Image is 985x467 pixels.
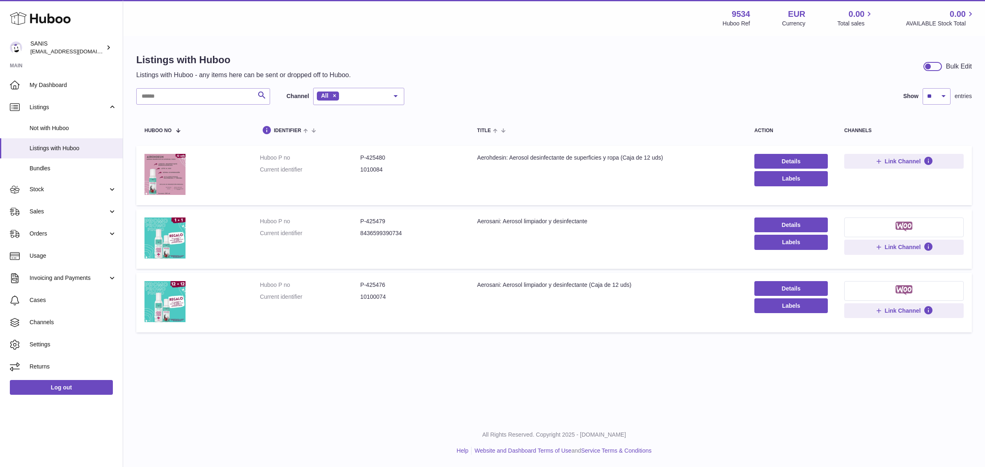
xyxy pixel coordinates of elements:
[896,285,912,295] img: woocommerce-small.png
[950,9,966,20] span: 0.00
[260,293,360,301] dt: Current identifier
[30,165,117,172] span: Bundles
[360,281,461,289] dd: P-425476
[754,171,828,186] button: Labels
[30,185,108,193] span: Stock
[360,229,461,237] dd: 8436599390734
[30,40,104,55] div: SANIS
[849,9,865,20] span: 0.00
[360,217,461,225] dd: P-425479
[144,217,186,259] img: Aerosani: Aerosol limpiador y desinfectante
[260,166,360,174] dt: Current identifier
[955,92,972,100] span: entries
[260,281,360,289] dt: Huboo P no
[10,41,22,54] img: internalAdmin-9534@internal.huboo.com
[260,217,360,225] dt: Huboo P no
[260,154,360,162] dt: Huboo P no
[136,53,351,66] h1: Listings with Huboo
[30,144,117,152] span: Listings with Huboo
[30,208,108,215] span: Sales
[885,307,921,314] span: Link Channel
[477,281,738,289] div: Aerosani: Aerosol limpiador y desinfectante (Caja de 12 uds)
[457,447,469,454] a: Help
[260,229,360,237] dt: Current identifier
[844,154,964,169] button: Link Channel
[136,71,351,80] p: Listings with Huboo - any items here can be sent or dropped off to Huboo.
[754,298,828,313] button: Labels
[788,9,805,20] strong: EUR
[360,293,461,301] dd: 10100074
[10,380,113,395] a: Log out
[885,243,921,251] span: Link Channel
[581,447,652,454] a: Service Terms & Conditions
[30,363,117,371] span: Returns
[144,281,186,322] img: Aerosani: Aerosol limpiador y desinfectante (Caja de 12 uds)
[754,217,828,232] a: Details
[474,447,571,454] a: Website and Dashboard Terms of Use
[30,48,121,55] span: [EMAIL_ADDRESS][DOMAIN_NAME]
[844,128,964,133] div: channels
[754,154,828,169] a: Details
[144,128,172,133] span: Huboo no
[286,92,309,100] label: Channel
[754,235,828,250] button: Labels
[144,154,186,195] img: Aerohdesin: Aerosol desinfectante de superficies y ropa (Caja de 12 uds)
[30,103,108,111] span: Listings
[885,158,921,165] span: Link Channel
[30,230,108,238] span: Orders
[946,62,972,71] div: Bulk Edit
[130,431,978,439] p: All Rights Reserved. Copyright 2025 - [DOMAIN_NAME]
[321,92,328,99] span: All
[477,217,738,225] div: Aerosani: Aerosol limpiador y desinfectante
[30,274,108,282] span: Invoicing and Payments
[472,447,651,455] li: and
[837,9,874,27] a: 0.00 Total sales
[906,20,975,27] span: AVAILABLE Stock Total
[30,252,117,260] span: Usage
[906,9,975,27] a: 0.00 AVAILABLE Stock Total
[30,318,117,326] span: Channels
[844,303,964,318] button: Link Channel
[274,128,301,133] span: identifier
[30,341,117,348] span: Settings
[477,128,491,133] span: title
[754,281,828,296] a: Details
[903,92,919,100] label: Show
[30,81,117,89] span: My Dashboard
[782,20,806,27] div: Currency
[732,9,750,20] strong: 9534
[30,296,117,304] span: Cases
[754,128,828,133] div: action
[896,222,912,231] img: woocommerce-small.png
[723,20,750,27] div: Huboo Ref
[477,154,738,162] div: Aerohdesin: Aerosol desinfectante de superficies y ropa (Caja de 12 uds)
[844,240,964,254] button: Link Channel
[360,166,461,174] dd: 1010084
[30,124,117,132] span: Not with Huboo
[360,154,461,162] dd: P-425480
[837,20,874,27] span: Total sales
